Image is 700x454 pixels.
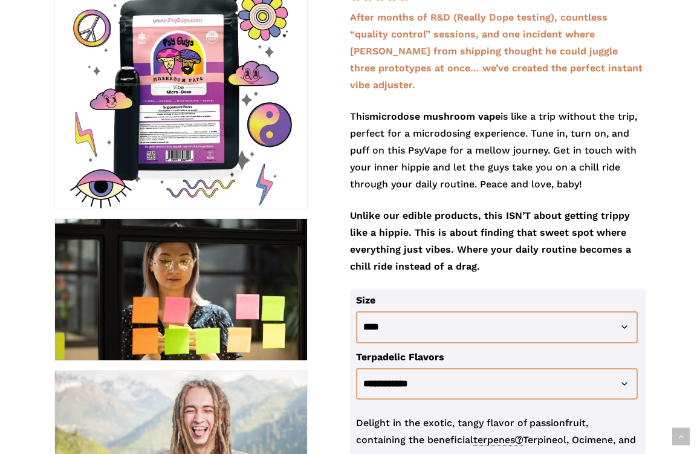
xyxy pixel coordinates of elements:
[350,11,643,91] strong: After months of R&D (Really Dope testing), countless “quality control” sessions, and one incident...
[350,108,646,207] p: This is like a trip without the trip, perfect for a microdosing experience. Tune in, turn on, and...
[672,428,690,446] a: Back to top
[356,294,375,306] label: Size
[369,111,501,122] strong: microdose mushroom vape
[350,210,631,272] strong: Unlike our edible products, this ISN’T about getting trippy like a hippie. This is about finding ...
[356,351,444,363] label: Terpadelic Flavors
[473,434,523,446] span: terpenes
